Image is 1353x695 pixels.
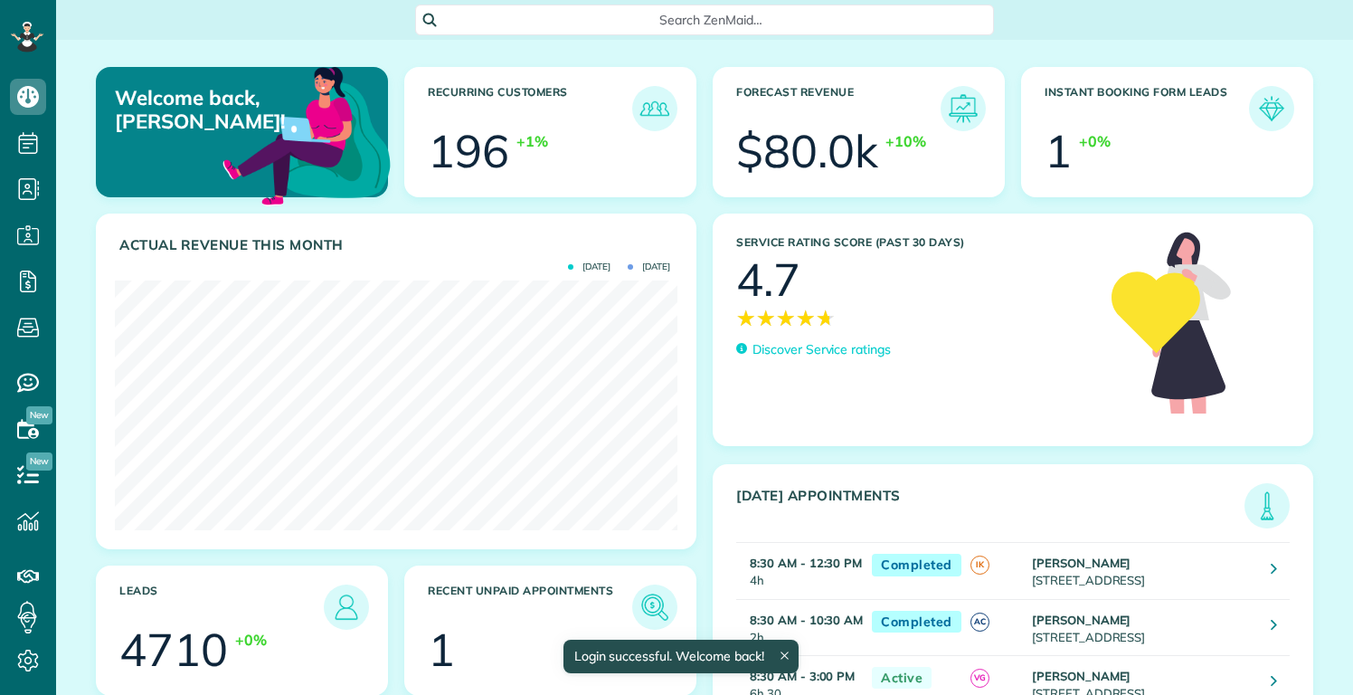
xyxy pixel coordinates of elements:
[736,543,863,599] td: 4h
[970,556,989,575] span: IK
[428,86,632,131] h3: Recurring Customers
[1027,599,1257,655] td: [STREET_ADDRESS]
[750,556,862,570] strong: 8:30 AM - 12:30 PM
[219,46,394,222] img: dashboard_welcome-42a62b7d889689a78055ac9021e634bf52bae3f8056760290aed330b23ab8690.png
[1045,129,1072,174] div: 1
[750,613,863,627] strong: 8:30 AM - 10:30 AM
[1254,90,1290,127] img: icon_form_leads-04211a6a04a5b2264e4ee56bc0799ec3eb69b7e499cbb523a139df1d13a81ae0.png
[1027,543,1257,599] td: [STREET_ADDRESS]
[428,627,455,672] div: 1
[516,131,548,152] div: +1%
[637,90,673,127] img: icon_recurring_customers-cf858462ba22bcd05b5a5880d41d6543d210077de5bb9ebc9590e49fd87d84ed.png
[945,90,981,127] img: icon_forecast_revenue-8c13a41c7ed35a8dcfafea3cbb826a0462acb37728057bba2d056411b612bbbe.png
[750,669,855,683] strong: 8:30 AM - 3:00 PM
[736,257,800,302] div: 4.7
[872,611,961,633] span: Completed
[752,340,891,359] p: Discover Service ratings
[872,667,932,690] span: Active
[428,129,509,174] div: 196
[637,589,673,625] img: icon_unpaid_appointments-47b8ce3997adf2238b356f14209ab4cced10bd1f174958f3ca8f1d0dd7fffeee.png
[736,86,941,131] h3: Forecast Revenue
[563,640,798,673] div: Login successful. Welcome back!
[970,669,989,688] span: VG
[885,131,926,152] div: +10%
[568,262,610,271] span: [DATE]
[736,236,1093,249] h3: Service Rating score (past 30 days)
[736,340,891,359] a: Discover Service ratings
[235,630,267,651] div: +0%
[736,488,1244,528] h3: [DATE] Appointments
[1045,86,1249,131] h3: Instant Booking Form Leads
[796,302,816,334] span: ★
[816,302,836,334] span: ★
[1032,613,1131,627] strong: [PERSON_NAME]
[970,613,989,632] span: AC
[1079,131,1111,152] div: +0%
[1032,669,1131,683] strong: [PERSON_NAME]
[736,302,756,334] span: ★
[872,554,961,576] span: Completed
[776,302,796,334] span: ★
[26,452,52,471] span: New
[756,302,776,334] span: ★
[628,262,670,271] span: [DATE]
[119,627,228,672] div: 4710
[1249,488,1285,524] img: icon_todays_appointments-901f7ab196bb0bea1936b74009e4eb5ffbc2d2711fa7634e0d609ed5ef32b18b.png
[115,86,293,134] p: Welcome back, [PERSON_NAME]!
[736,599,863,655] td: 2h
[328,589,364,625] img: icon_leads-1bed01f49abd5b7fead27621c3d59655bb73ed531f8eeb49469d10e621d6b896.png
[119,237,677,253] h3: Actual Revenue this month
[736,129,878,174] div: $80.0k
[1032,556,1131,570] strong: [PERSON_NAME]
[26,406,52,424] span: New
[428,585,632,630] h3: Recent unpaid appointments
[119,585,324,630] h3: Leads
